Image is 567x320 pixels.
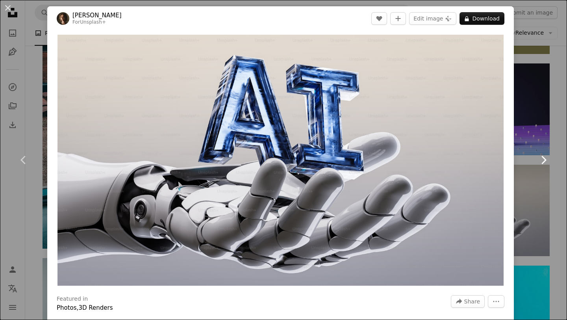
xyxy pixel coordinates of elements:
[77,304,79,311] span: ,
[72,19,122,26] div: For
[371,12,387,25] button: Like
[464,296,480,307] span: Share
[57,35,503,286] img: a robot hand holding a letter that says ai
[390,12,406,25] button: Add to Collection
[57,35,503,286] button: Zoom in on this image
[57,295,88,303] h3: Featured in
[488,295,504,308] button: More Actions
[57,12,69,25] img: Go to Alex Shuper's profile
[78,304,113,311] a: 3D Renders
[460,12,504,25] button: Download
[520,122,567,198] a: Next
[57,304,77,311] a: Photos
[451,295,485,308] button: Share this image
[80,19,106,25] a: Unsplash+
[409,12,456,25] button: Edit image
[72,11,122,19] a: [PERSON_NAME]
